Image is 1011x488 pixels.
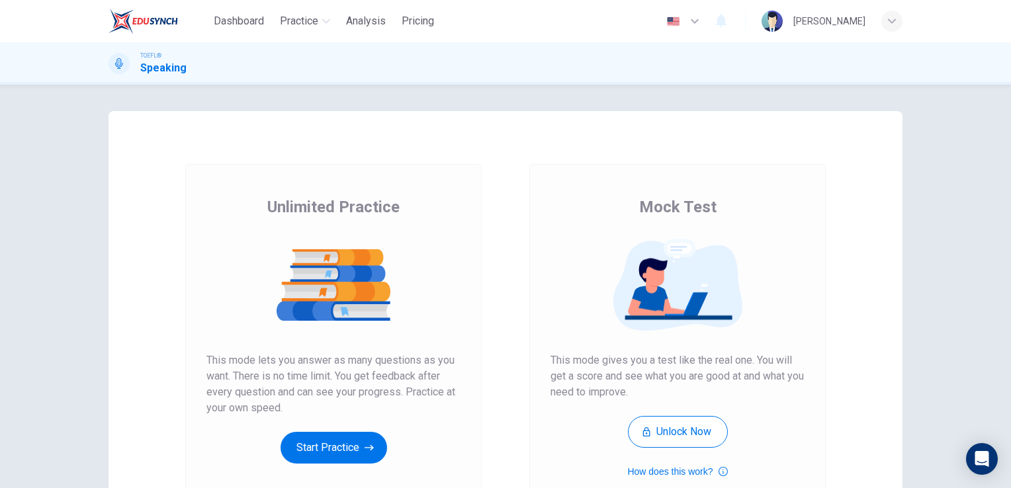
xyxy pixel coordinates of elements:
img: en [665,17,681,26]
img: Profile picture [762,11,783,32]
button: Dashboard [208,9,269,33]
span: Practice [280,13,318,29]
span: Mock Test [639,196,717,218]
span: This mode lets you answer as many questions as you want. There is no time limit. You get feedback... [206,352,461,416]
span: Analysis [346,13,386,29]
button: Start Practice [281,432,387,464]
span: Dashboard [214,13,264,29]
span: TOEFL® [140,51,161,60]
button: Pricing [396,9,439,33]
button: Analysis [341,9,391,33]
span: This mode gives you a test like the real one. You will get a score and see what you are good at a... [550,352,805,400]
button: Unlock Now [628,416,728,448]
div: Open Intercom Messenger [966,443,998,475]
a: EduSynch logo [109,8,208,34]
img: EduSynch logo [109,8,178,34]
span: Unlimited Practice [267,196,400,218]
h1: Speaking [140,60,187,76]
button: How does this work? [627,464,727,479]
div: [PERSON_NAME] [793,13,865,29]
span: Pricing [402,13,434,29]
button: Practice [275,9,335,33]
